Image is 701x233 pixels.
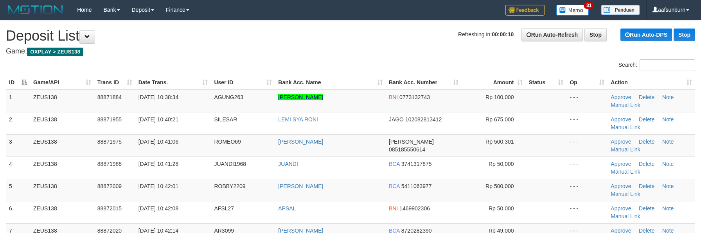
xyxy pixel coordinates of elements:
[611,161,631,167] a: Approve
[485,94,514,100] span: Rp 100,000
[399,205,430,212] span: Copy 1469902306 to clipboard
[521,28,583,41] a: Run Auto-Refresh
[566,75,608,90] th: Op: activate to sort column ascending
[6,179,30,201] td: 5
[566,179,608,201] td: - - -
[611,116,631,123] a: Approve
[6,134,30,157] td: 3
[662,139,674,145] a: Note
[405,116,442,123] span: Copy 102082813412 to clipboard
[6,90,30,112] td: 1
[30,112,94,134] td: ZEUS138
[389,146,425,153] span: Copy 085185550614 to clipboard
[94,75,135,90] th: Trans ID: activate to sort column ascending
[6,48,695,55] h4: Game:
[620,28,672,41] a: Run Auto-DPS
[662,183,674,189] a: Note
[6,28,695,44] h1: Deposit List
[566,112,608,134] td: - - -
[489,161,514,167] span: Rp 50,000
[611,146,640,153] a: Manual Link
[526,75,567,90] th: Status: activate to sort column ascending
[278,161,298,167] a: JUANDI
[97,205,122,212] span: 88872015
[138,205,178,212] span: [DATE] 10:42:08
[138,139,178,145] span: [DATE] 10:41:06
[611,183,631,189] a: Approve
[135,75,211,90] th: Date Trans.: activate to sort column ascending
[211,75,275,90] th: User ID: activate to sort column ascending
[639,116,654,123] a: Delete
[30,90,94,112] td: ZEUS138
[97,116,122,123] span: 88871955
[214,94,243,100] span: AGUNG263
[214,161,246,167] span: JUANDI1968
[639,94,654,100] a: Delete
[611,94,631,100] a: Approve
[138,161,178,167] span: [DATE] 10:41:28
[399,94,430,100] span: Copy 0773132743 to clipboard
[6,75,30,90] th: ID: activate to sort column descending
[601,5,640,15] img: panduan.png
[566,157,608,179] td: - - -
[389,183,400,189] span: BCA
[138,183,178,189] span: [DATE] 10:42:01
[662,94,674,100] a: Note
[492,31,514,37] strong: 00:00:10
[639,183,654,189] a: Delete
[97,183,122,189] span: 88872009
[639,205,654,212] a: Delete
[389,161,400,167] span: BCA
[214,205,234,212] span: AFSL27
[30,134,94,157] td: ZEUS138
[458,31,514,37] span: Refreshing in:
[278,183,323,189] a: [PERSON_NAME]
[214,183,245,189] span: ROBBY2209
[97,139,122,145] span: 88871975
[485,183,514,189] span: Rp 500,000
[611,102,640,108] a: Manual Link
[639,139,654,145] a: Delete
[584,2,594,9] span: 31
[556,5,589,16] img: Button%20Memo.svg
[485,116,514,123] span: Rp 675,000
[30,201,94,223] td: ZEUS138
[278,116,318,123] a: LEMI SYA RONI
[401,161,432,167] span: Copy 3741317875 to clipboard
[27,48,83,56] span: OXPLAY > ZEUS138
[489,205,514,212] span: Rp 50,000
[278,205,296,212] a: APSAL
[485,139,514,145] span: Rp 500,301
[389,116,404,123] span: JAGO
[97,94,122,100] span: 88871884
[611,169,640,175] a: Manual Link
[611,124,640,130] a: Manual Link
[389,94,398,100] span: BNI
[505,5,545,16] img: Feedback.jpg
[30,75,94,90] th: Game/API: activate to sort column ascending
[662,116,674,123] a: Note
[138,94,178,100] span: [DATE] 10:38:34
[6,4,65,16] img: MOTION_logo.png
[30,179,94,201] td: ZEUS138
[401,183,432,189] span: Copy 5411063977 to clipboard
[611,191,640,197] a: Manual Link
[674,28,695,41] a: Stop
[566,134,608,157] td: - - -
[662,205,674,212] a: Note
[6,201,30,223] td: 6
[214,116,237,123] span: SILESAR
[278,94,323,100] a: [PERSON_NAME]
[639,161,654,167] a: Delete
[97,161,122,167] span: 88871988
[389,139,434,145] span: [PERSON_NAME]
[611,213,640,219] a: Manual Link
[584,28,607,41] a: Stop
[611,139,631,145] a: Approve
[6,157,30,179] td: 4
[389,205,398,212] span: BNI
[386,75,462,90] th: Bank Acc. Number: activate to sort column ascending
[566,201,608,223] td: - - -
[275,75,386,90] th: Bank Acc. Name: activate to sort column ascending
[214,139,241,145] span: ROMEO69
